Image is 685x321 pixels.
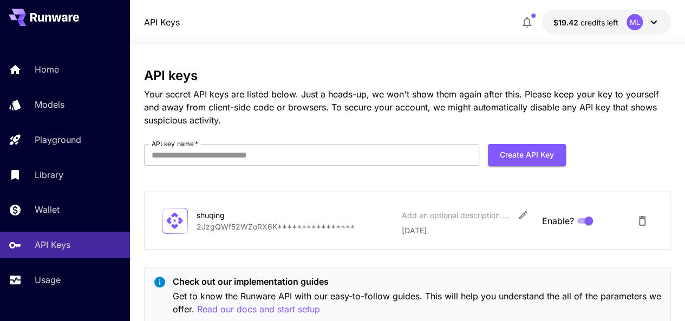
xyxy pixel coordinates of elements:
p: Check out our implementation guides [173,275,662,288]
p: Get to know the Runware API with our easy-to-follow guides. This will help you understand the all... [173,290,662,316]
div: $19.4212 [553,17,618,28]
a: API Keys [144,16,180,29]
label: API key name [152,139,198,148]
nav: breadcrumb [144,16,180,29]
button: Delete API Key [631,210,653,232]
p: API Keys [35,238,70,251]
button: $19.4212ML [542,10,671,35]
button: Edit [513,205,533,225]
p: Playground [35,133,81,146]
p: Models [35,98,64,111]
p: Home [35,63,59,76]
p: Wallet [35,203,60,216]
div: ML [627,14,643,30]
button: Read our docs and start setup [197,303,320,316]
p: Usage [35,273,61,286]
span: $19.42 [553,18,580,27]
p: Library [35,168,63,181]
div: Add an optional description or comment [402,209,510,221]
span: credits left [580,18,618,27]
span: Enable? [542,214,573,227]
p: [DATE] [402,225,533,236]
button: Create API Key [488,144,566,166]
div: shuqing [197,209,305,221]
p: Your secret API keys are listed below. Just a heads-up, we won't show them again after this. Plea... [144,88,671,127]
h3: API keys [144,68,671,83]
